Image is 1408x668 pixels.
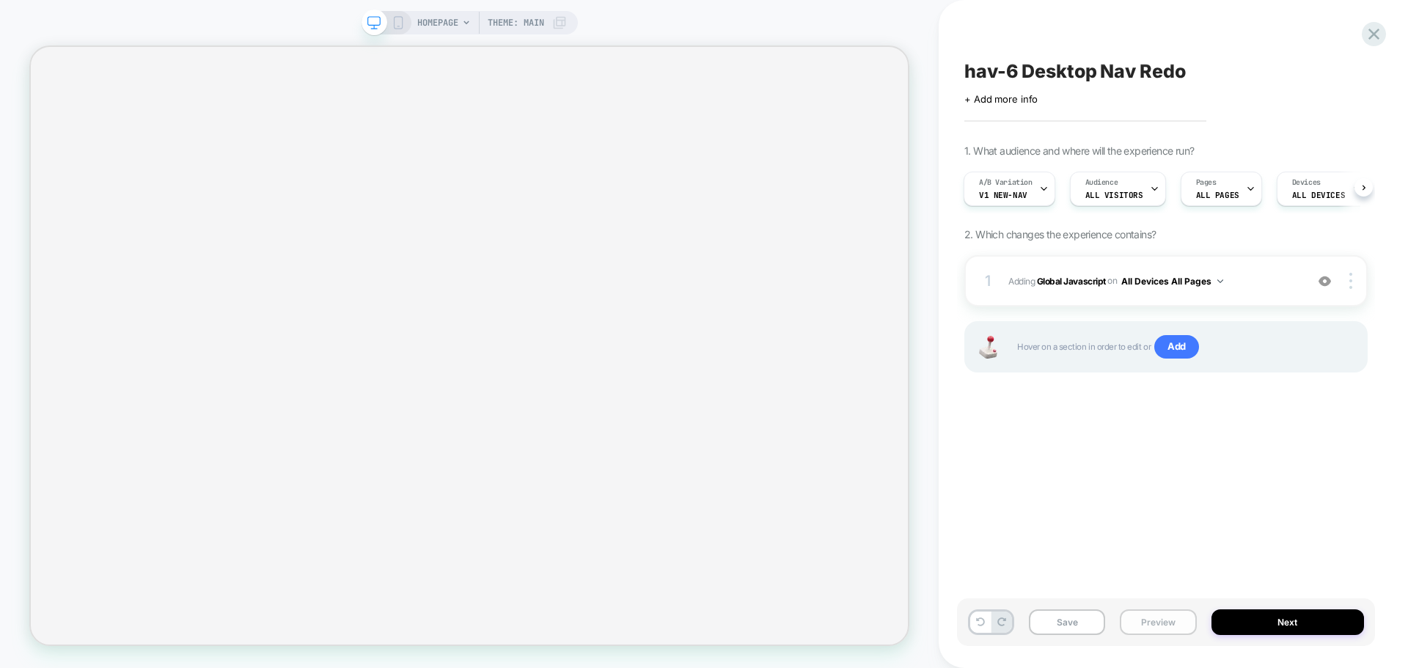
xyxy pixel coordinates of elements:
b: Global Javascript [1037,275,1106,286]
span: 1. What audience and where will the experience run? [964,144,1194,157]
button: Next [1211,609,1365,635]
span: 2. Which changes the experience contains? [964,228,1156,241]
span: A/B Variation [979,177,1033,188]
img: crossed eye [1319,275,1331,287]
span: + Add more info [964,93,1038,105]
span: v1 new-nav [979,190,1027,200]
span: ALL DEVICES [1292,190,1345,200]
span: Adding [1008,272,1298,290]
span: hav-6 Desktop Nav Redo [964,60,1186,82]
span: Add [1154,335,1199,359]
img: Joystick [973,336,1002,359]
span: HOMEPAGE [417,11,458,34]
img: down arrow [1217,279,1223,283]
span: on [1107,273,1117,289]
button: All Devices All Pages [1121,272,1223,290]
span: Audience [1085,177,1118,188]
span: All Visitors [1085,190,1143,200]
button: Save [1029,609,1105,635]
span: Devices [1292,177,1321,188]
span: Hover on a section in order to edit or [1017,335,1352,359]
span: ALL PAGES [1196,190,1239,200]
button: Preview [1120,609,1196,635]
img: close [1349,273,1352,289]
span: Theme: MAIN [488,11,544,34]
span: Pages [1196,177,1217,188]
div: 1 [980,268,995,294]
